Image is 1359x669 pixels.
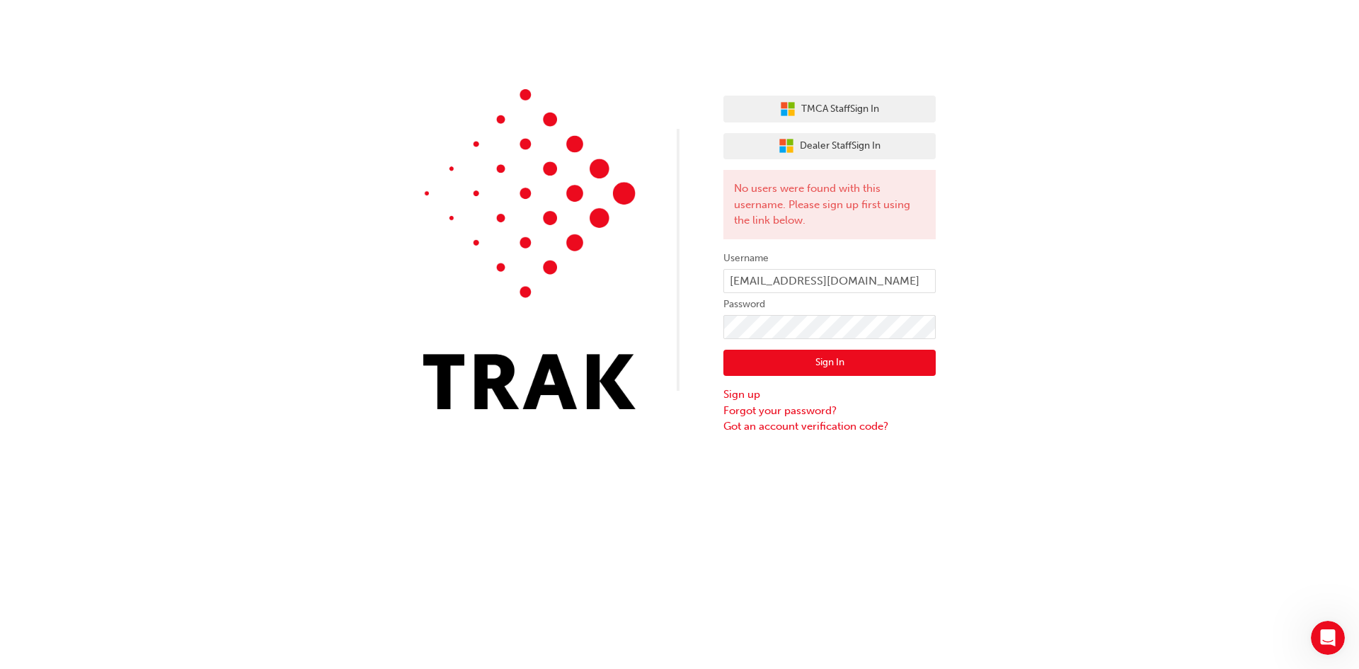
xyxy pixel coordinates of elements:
[801,101,879,118] span: TMCA Staff Sign In
[723,96,936,122] button: TMCA StaffSign In
[723,269,936,293] input: Username
[1311,621,1345,655] iframe: Intercom live chat
[723,403,936,419] a: Forgot your password?
[723,250,936,267] label: Username
[723,350,936,377] button: Sign In
[723,418,936,435] a: Got an account verification code?
[723,387,936,403] a: Sign up
[423,89,636,409] img: Trak
[723,296,936,313] label: Password
[723,133,936,160] button: Dealer StaffSign In
[800,138,881,154] span: Dealer Staff Sign In
[723,170,936,239] div: No users were found with this username. Please sign up first using the link below.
